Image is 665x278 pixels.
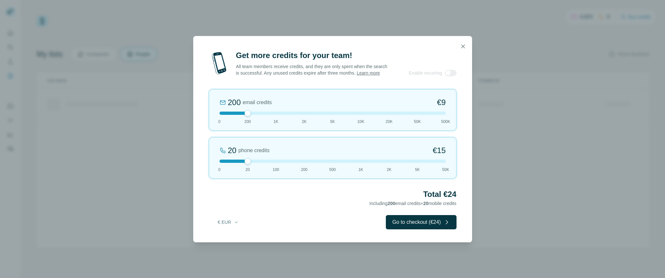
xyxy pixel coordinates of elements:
span: 200 [387,201,395,206]
span: Enable recurring [409,70,442,76]
p: All team members receive credits, and they are only spent when the search is successful. Any unus... [236,63,388,76]
div: 20 [228,145,237,156]
span: 5K [415,167,420,173]
span: 500K [441,119,450,125]
span: €15 [433,145,445,156]
a: Learn more [357,70,380,76]
span: 1K [358,167,363,173]
span: 1K [274,119,279,125]
span: email credits [243,99,272,106]
span: 0 [218,119,220,125]
span: 5K [330,119,335,125]
span: 50K [414,119,421,125]
div: 200 [228,97,241,108]
span: €9 [437,97,446,108]
span: 2K [387,167,392,173]
span: 2K [302,119,307,125]
h2: Total €24 [209,189,457,199]
span: 20 [423,201,429,206]
span: 0 [218,167,220,173]
button: Go to checkout (€24) [386,215,456,229]
span: 200 [301,167,307,173]
span: Including email credits + mobile credits [369,201,456,206]
span: 500 [329,167,336,173]
span: 20 [245,167,250,173]
img: mobile-phone [209,50,230,76]
span: 50K [442,167,449,173]
button: € EUR [213,216,243,228]
span: 10K [357,119,364,125]
span: 20K [386,119,392,125]
span: 200 [244,119,251,125]
span: 100 [273,167,279,173]
span: phone credits [238,147,269,154]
